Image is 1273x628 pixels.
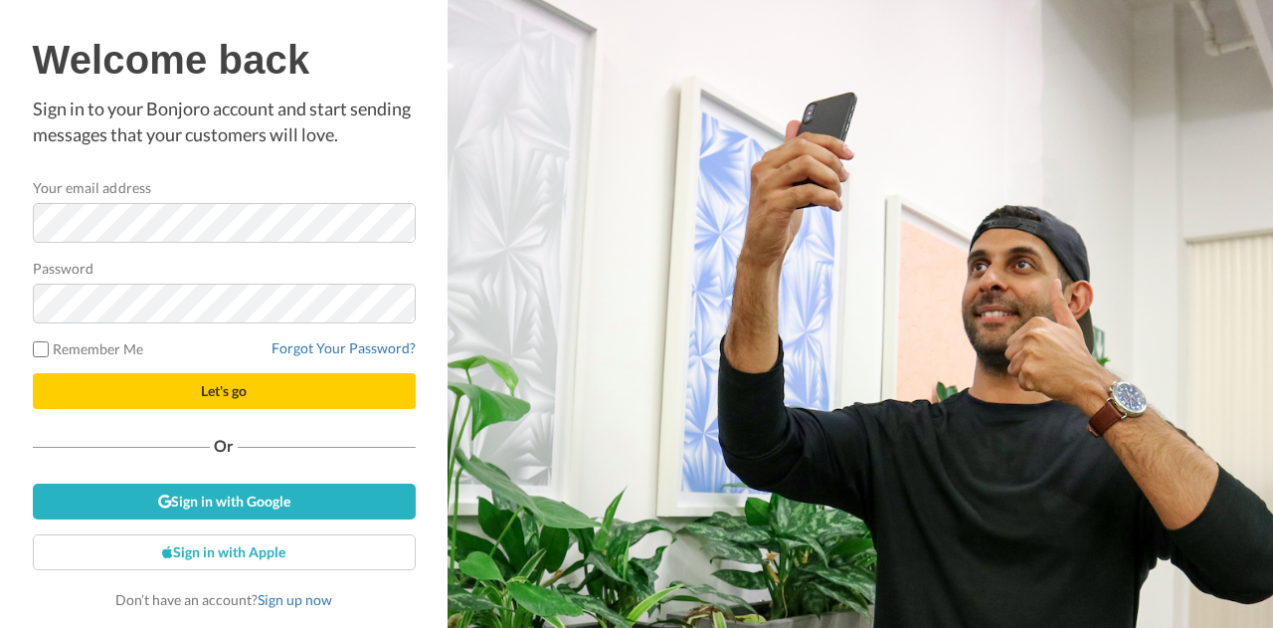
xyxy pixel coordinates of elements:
[33,177,151,198] label: Your email address
[210,439,238,453] span: Or
[33,484,416,520] a: Sign in with Google
[115,591,332,608] span: Don’t have an account?
[33,341,49,357] input: Remember Me
[33,373,416,409] button: Let's go
[201,382,247,399] span: Let's go
[33,97,416,147] p: Sign in to your Bonjoro account and start sending messages that your customers will love.
[272,339,416,356] a: Forgot Your Password?
[33,338,144,359] label: Remember Me
[33,534,416,570] a: Sign in with Apple
[258,591,332,608] a: Sign up now
[33,258,94,279] label: Password
[33,38,416,82] h1: Welcome back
